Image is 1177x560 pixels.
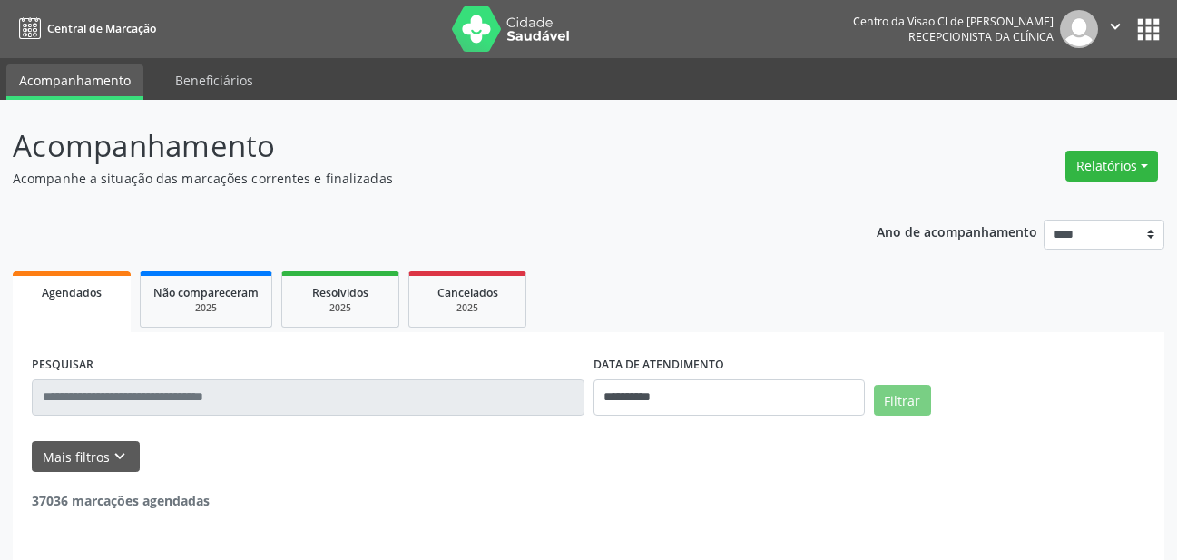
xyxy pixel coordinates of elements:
[1060,10,1098,48] img: img
[312,285,368,300] span: Resolvidos
[32,441,140,473] button: Mais filtroskeyboard_arrow_down
[437,285,498,300] span: Cancelados
[295,301,386,315] div: 2025
[1065,151,1158,182] button: Relatórios
[110,447,130,467] i: keyboard_arrow_down
[162,64,266,96] a: Beneficiários
[1098,10,1133,48] button: 
[32,492,210,509] strong: 37036 marcações agendadas
[908,29,1054,44] span: Recepcionista da clínica
[47,21,156,36] span: Central de Marcação
[877,220,1037,242] p: Ano de acompanhamento
[422,301,513,315] div: 2025
[32,351,93,379] label: PESQUISAR
[874,385,931,416] button: Filtrar
[13,123,819,169] p: Acompanhamento
[42,285,102,300] span: Agendados
[593,351,724,379] label: DATA DE ATENDIMENTO
[1133,14,1164,45] button: apps
[13,169,819,188] p: Acompanhe a situação das marcações correntes e finalizadas
[6,64,143,100] a: Acompanhamento
[853,14,1054,29] div: Centro da Visao Cl de [PERSON_NAME]
[153,285,259,300] span: Não compareceram
[1105,16,1125,36] i: 
[13,14,156,44] a: Central de Marcação
[153,301,259,315] div: 2025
